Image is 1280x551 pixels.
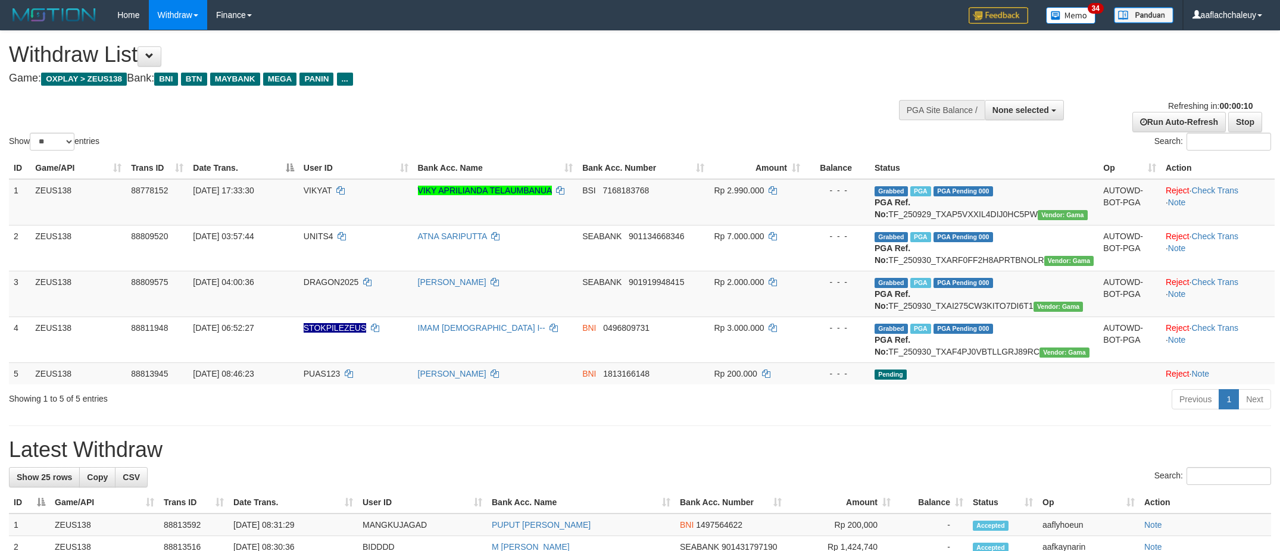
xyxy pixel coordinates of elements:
[1098,179,1161,226] td: AUTOWD-BOT-PGA
[810,184,865,196] div: - - -
[487,491,675,514] th: Bank Acc. Name: activate to sort column ascending
[193,369,254,378] span: [DATE] 08:46:23
[1144,520,1162,530] a: Note
[582,369,596,378] span: BNI
[969,7,1028,24] img: Feedback.jpg
[985,100,1064,120] button: None selected
[1187,467,1271,485] input: Search:
[810,230,865,242] div: - - -
[805,157,870,179] th: Balance
[1046,7,1096,24] img: Button%20Memo.svg
[358,514,487,536] td: MANGKUJAGAD
[9,271,30,317] td: 3
[9,133,99,151] label: Show entries
[1166,323,1190,333] a: Reject
[1161,317,1275,362] td: · ·
[193,186,254,195] span: [DATE] 17:33:30
[304,277,359,287] span: DRAGON2025
[810,322,865,334] div: - - -
[30,362,126,384] td: ZEUS138
[337,73,353,86] span: ...
[582,277,622,287] span: SEABANK
[9,362,30,384] td: 5
[603,323,650,333] span: Copy 0496809731 to clipboard
[786,514,895,536] td: Rp 200,000
[870,225,1098,271] td: TF_250930_TXARF0FF2H8APRTBNOLR
[1161,362,1275,384] td: ·
[1161,179,1275,226] td: · ·
[1098,225,1161,271] td: AUTOWD-BOT-PGA
[30,179,126,226] td: ZEUS138
[910,278,931,288] span: Marked by aafkaynarin
[1161,225,1275,271] td: · ·
[30,133,74,151] select: Showentries
[1038,491,1139,514] th: Op: activate to sort column ascending
[1219,389,1239,409] a: 1
[992,105,1049,115] span: None selected
[786,491,895,514] th: Amount: activate to sort column ascending
[1088,3,1104,14] span: 34
[875,335,910,356] b: PGA Ref. No:
[1161,157,1275,179] th: Action
[875,289,910,311] b: PGA Ref. No:
[87,472,108,482] span: Copy
[895,491,968,514] th: Balance: activate to sort column ascending
[9,225,30,271] td: 2
[41,73,127,86] span: OXPLAY > ZEUS138
[1139,491,1271,514] th: Action
[582,231,622,241] span: SEABANK
[577,157,709,179] th: Bank Acc. Number: activate to sort column ascending
[418,277,486,287] a: [PERSON_NAME]
[870,317,1098,362] td: TF_250930_TXAF4PJ0VBTLLGRJ89RC
[30,271,126,317] td: ZEUS138
[714,231,764,241] span: Rp 7.000.000
[602,186,649,195] span: Copy 7168183768 to clipboard
[79,467,115,487] a: Copy
[973,521,1009,531] span: Accepted
[188,157,298,179] th: Date Trans.: activate to sort column descending
[1154,467,1271,485] label: Search:
[299,157,413,179] th: User ID: activate to sort column ascending
[1098,317,1161,362] td: AUTOWD-BOT-PGA
[304,369,340,378] span: PUAS123
[934,278,993,288] span: PGA Pending
[9,73,841,84] h4: Game: Bank:
[193,231,254,241] span: [DATE] 03:57:44
[50,491,159,514] th: Game/API: activate to sort column ascending
[418,231,487,241] a: ATNA SARIPUTTA
[9,438,1271,462] h1: Latest Withdraw
[131,323,168,333] span: 88811948
[30,157,126,179] th: Game/API: activate to sort column ascending
[418,186,552,195] a: VIKY APRILIANDA TELAUMBANUA
[126,157,188,179] th: Trans ID: activate to sort column ascending
[968,491,1038,514] th: Status: activate to sort column ascending
[1038,514,1139,536] td: aaflyhoeun
[492,520,591,530] a: PUPUT [PERSON_NAME]
[629,277,684,287] span: Copy 901919948415 to clipboard
[9,179,30,226] td: 1
[714,277,764,287] span: Rp 2.000.000
[210,73,260,86] span: MAYBANK
[875,370,907,380] span: Pending
[1238,389,1271,409] a: Next
[870,179,1098,226] td: TF_250929_TXAP5VXXIL4DIJ0HC5PW
[9,491,50,514] th: ID: activate to sort column descending
[910,186,931,196] span: Marked by aafchomsokheang
[30,225,126,271] td: ZEUS138
[1166,277,1190,287] a: Reject
[1132,112,1226,132] a: Run Auto-Refresh
[9,43,841,67] h1: Withdraw List
[1098,157,1161,179] th: Op: activate to sort column ascending
[1166,369,1190,378] a: Reject
[1166,231,1190,241] a: Reject
[875,324,908,334] span: Grabbed
[9,514,50,536] td: 1
[131,186,168,195] span: 88778152
[1038,210,1088,220] span: Vendor URL: https://trx31.1velocity.biz
[304,231,333,241] span: UNITS4
[1172,389,1219,409] a: Previous
[263,73,297,86] span: MEGA
[131,231,168,241] span: 88809520
[181,73,207,86] span: BTN
[1154,133,1271,151] label: Search:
